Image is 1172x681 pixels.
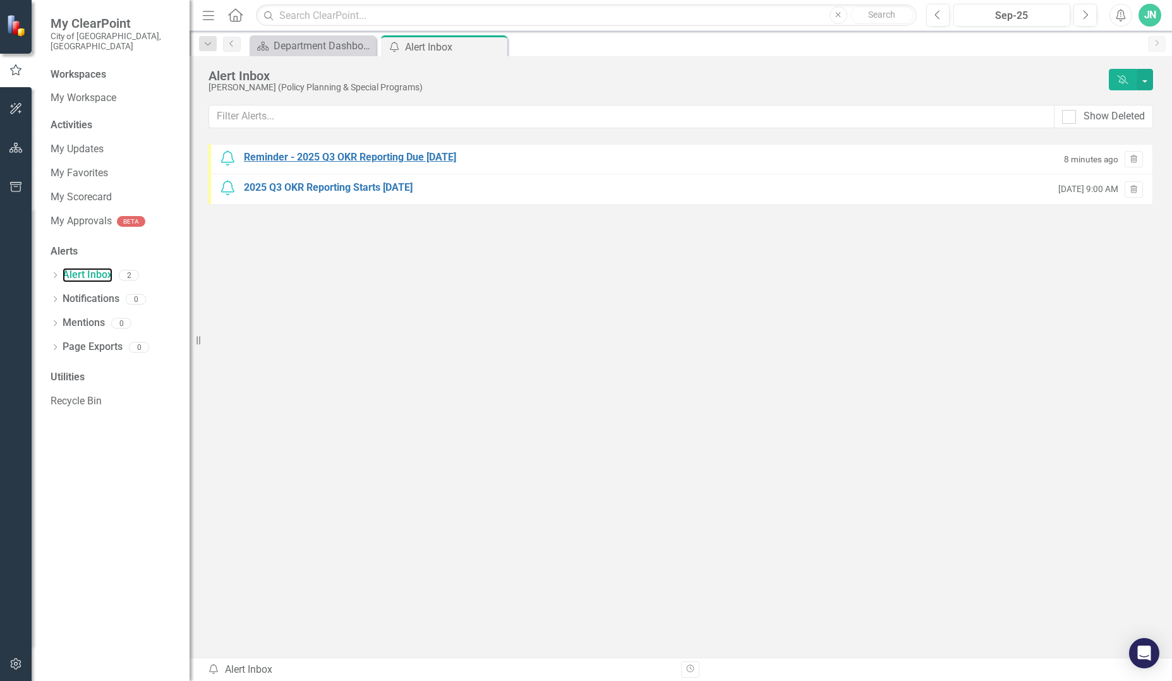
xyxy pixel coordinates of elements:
[129,342,149,353] div: 0
[126,294,146,304] div: 0
[208,83,1103,92] div: [PERSON_NAME] (Policy Planning & Special Programs)
[1084,109,1145,124] div: Show Deleted
[51,166,177,181] a: My Favorites
[256,4,916,27] input: Search ClearPoint...
[208,105,1054,128] input: Filter Alerts...
[111,318,131,328] div: 0
[51,214,112,229] a: My Approvals
[51,142,177,157] a: My Updates
[868,9,895,20] span: Search
[63,340,123,354] a: Page Exports
[63,316,105,330] a: Mentions
[274,38,373,54] div: Department Dashboard
[51,394,177,409] a: Recycle Bin
[1129,638,1159,668] div: Open Intercom Messenger
[244,150,456,165] div: Reminder - 2025 Q3 OKR Reporting Due [DATE]
[119,270,139,280] div: 2
[51,68,106,82] div: Workspaces
[51,91,177,105] a: My Workspace
[51,16,177,31] span: My ClearPoint
[207,663,672,677] div: Alert Inbox
[51,244,177,259] div: Alerts
[1139,4,1161,27] button: JN
[958,8,1066,23] div: Sep-25
[850,6,914,24] button: Search
[6,15,28,37] img: ClearPoint Strategy
[1064,154,1118,166] small: 8 minutes ago
[208,69,1103,83] div: Alert Inbox
[244,181,413,195] div: 2025 Q3 OKR Reporting Starts [DATE]
[253,38,373,54] a: Department Dashboard
[51,190,177,205] a: My Scorecard
[405,39,504,55] div: Alert Inbox
[51,31,177,52] small: City of [GEOGRAPHIC_DATA], [GEOGRAPHIC_DATA]
[51,118,177,133] div: Activities
[953,4,1071,27] button: Sep-25
[63,268,112,282] a: Alert Inbox
[63,292,119,306] a: Notifications
[1058,183,1118,195] small: [DATE] 9:00 AM
[117,216,145,227] div: BETA
[51,370,177,385] div: Utilities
